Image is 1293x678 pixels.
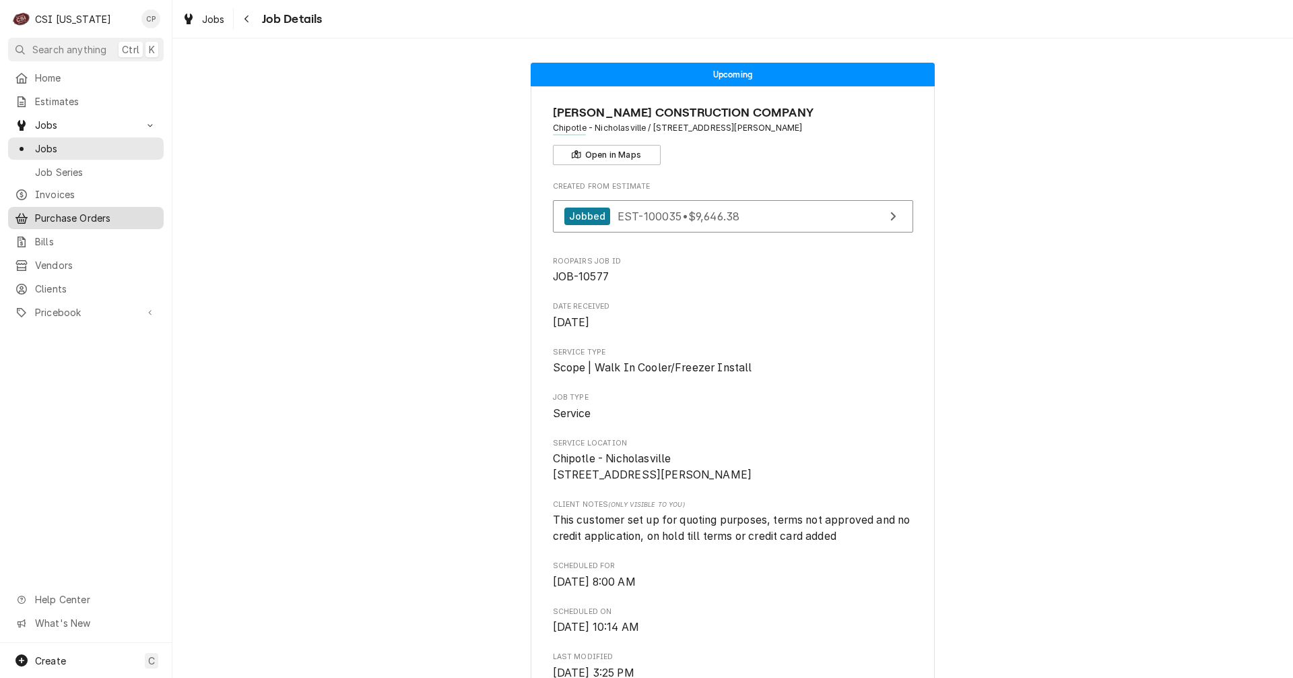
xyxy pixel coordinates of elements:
div: Scheduled For [553,561,913,590]
a: Clients [8,278,164,300]
a: Job Series [8,161,164,183]
div: Roopairs Job ID [553,256,913,285]
a: Go to Help Center [8,588,164,611]
span: Name [553,104,913,122]
span: [object Object] [553,512,913,544]
a: Estimates [8,90,164,113]
div: Created From Estimate [553,181,913,239]
div: Scheduled On [553,607,913,636]
a: Purchase Orders [8,207,164,229]
span: Service Location [553,438,913,449]
a: Bills [8,230,164,253]
span: Scheduled On [553,619,913,636]
span: Job Type [553,406,913,422]
span: Ctrl [122,42,139,57]
span: Scheduled For [553,574,913,590]
div: CSI [US_STATE] [35,12,111,26]
span: (Only Visible to You) [608,501,684,508]
a: Jobs [176,8,230,30]
span: K [149,42,155,57]
span: Jobs [202,12,225,26]
div: Jobbed [564,208,611,226]
span: Chipotle - Nicholasville [STREET_ADDRESS][PERSON_NAME] [553,452,752,481]
span: JOB-10577 [553,270,609,283]
div: CSI Kentucky's Avatar [12,9,31,28]
a: Jobs [8,137,164,160]
span: Clients [35,282,157,296]
span: Scheduled On [553,607,913,617]
span: Job Type [553,392,913,403]
span: Pricebook [35,305,137,319]
div: CP [141,9,160,28]
span: Address [553,122,913,134]
span: Last Modified [553,652,913,662]
span: Roopairs Job ID [553,256,913,267]
span: EST-100035 • $9,646.38 [618,209,739,222]
div: Date Received [553,301,913,330]
span: Date Received [553,315,913,331]
div: Client Information [553,104,913,165]
span: Job Details [258,10,323,28]
span: What's New [35,616,156,630]
div: Service Type [553,347,913,376]
div: Service Location [553,438,913,483]
span: Service Type [553,360,913,376]
div: [object Object] [553,499,913,545]
span: [DATE] 8:00 AM [553,576,636,588]
a: Go to What's New [8,612,164,634]
span: Home [35,71,157,85]
span: Created From Estimate [553,181,913,192]
span: Scope | Walk In Cooler/Freezer Install [553,361,752,374]
a: Invoices [8,183,164,206]
span: Purchase Orders [35,211,157,225]
span: Service Type [553,347,913,358]
div: Craig Pierce's Avatar [141,9,160,28]
button: Open in Maps [553,145,661,165]
a: View Estimate [553,200,913,233]
span: Roopairs Job ID [553,269,913,285]
span: Invoices [35,187,157,202]
button: Navigate back [236,8,258,30]
span: [DATE] 10:14 AM [553,621,639,634]
span: Job Series [35,165,157,179]
span: Vendors [35,258,157,272]
span: [DATE] [553,316,590,329]
span: Jobs [35,142,157,156]
span: Date Received [553,301,913,312]
span: This customer set up for quoting purposes, terms not approved and no credit application, on hold ... [553,514,913,543]
span: Bills [35,235,157,249]
span: Service [553,407,591,420]
span: C [148,654,155,668]
div: C [12,9,31,28]
div: Job Type [553,392,913,421]
a: Go to Pricebook [8,301,164,323]
span: Client Notes [553,499,913,510]
a: Home [8,67,164,89]
span: Service Location [553,451,913,483]
span: Jobs [35,118,137,132]
button: Search anythingCtrlK [8,38,164,61]
span: Scheduled For [553,561,913,572]
a: Vendors [8,254,164,276]
a: Go to Jobs [8,114,164,136]
div: Status [531,63,935,86]
span: Create [35,655,66,667]
span: Search anything [32,42,106,57]
span: Estimates [35,94,157,109]
span: Help Center [35,592,156,607]
span: Upcoming [713,70,752,79]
